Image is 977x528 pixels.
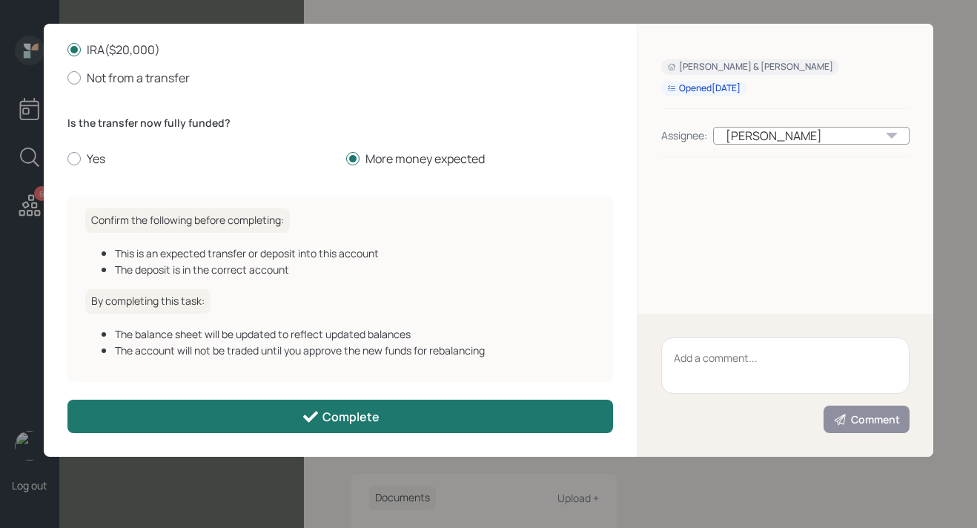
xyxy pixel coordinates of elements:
[85,289,211,314] h6: By completing this task:
[302,408,380,426] div: Complete
[115,245,595,261] div: This is an expected transfer or deposit into this account
[667,82,741,95] div: Opened [DATE]
[346,151,613,167] label: More money expected
[67,42,613,58] label: IRA ( $20,000 )
[85,208,290,233] h6: Confirm the following before completing:
[833,412,900,427] div: Comment
[115,262,595,277] div: The deposit is in the correct account
[67,70,613,86] label: Not from a transfer
[67,116,613,131] label: Is the transfer now fully funded?
[667,61,833,73] div: [PERSON_NAME] & [PERSON_NAME]
[67,151,334,167] label: Yes
[115,343,595,358] div: The account will not be traded until you approve the new funds for rebalancing
[713,127,910,145] div: [PERSON_NAME]
[115,326,595,342] div: The balance sheet will be updated to reflect updated balances
[824,406,910,433] button: Comment
[67,400,613,433] button: Complete
[661,128,707,143] div: Assignee:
